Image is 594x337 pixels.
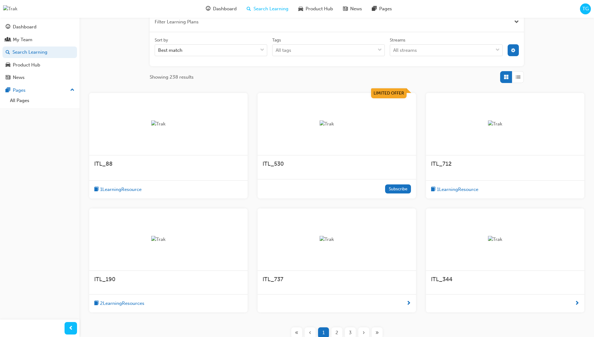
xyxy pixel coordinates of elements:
[320,236,354,243] img: Trak
[375,329,379,336] span: »
[260,46,264,54] span: down-icon
[437,186,478,193] span: 1 Learning Resource
[272,37,281,43] div: Tags
[13,74,25,81] div: News
[379,5,392,12] span: Pages
[295,329,298,336] span: «
[338,2,367,15] a: news-iconNews
[309,329,311,336] span: ‹
[385,184,411,193] button: Subscribe
[151,120,186,128] img: Trak
[363,329,365,336] span: ›
[94,300,144,307] button: book-icon2LearningResources
[2,85,77,96] button: Pages
[426,208,584,312] a: TrakITL_344
[6,88,10,93] span: pages-icon
[158,47,182,54] div: Best match
[2,20,77,85] button: DashboardMy TeamSearch LearningProduct HubNews
[276,47,291,54] div: All tags
[2,34,77,46] a: My Team
[2,72,77,83] a: News
[242,2,293,15] a: search-iconSearch Learning
[3,5,17,12] img: Trak
[390,37,405,43] div: Streams
[13,23,36,31] div: Dashboard
[372,5,377,13] span: pages-icon
[100,300,144,307] span: 2 Learning Resources
[263,160,284,167] span: ITL_530
[514,18,519,26] button: Close the filter
[320,120,354,128] img: Trak
[298,5,303,13] span: car-icon
[206,5,210,13] span: guage-icon
[431,160,452,167] span: ITL_712
[431,276,452,283] span: ITL_344
[89,208,248,312] a: TrakITL_190book-icon2LearningResources
[94,186,142,193] button: book-icon1LearningResource
[350,5,362,12] span: News
[426,93,584,198] a: TrakITL_712book-icon1LearningResource
[6,37,10,43] span: people-icon
[488,120,522,128] img: Trak
[155,37,168,43] div: Sort by
[89,93,248,198] a: TrakITL_88book-icon1LearningResource
[406,300,411,307] span: next-icon
[6,62,10,68] span: car-icon
[322,329,325,336] span: 1
[393,47,417,54] div: All streams
[150,74,194,81] span: Showing 238 results
[263,276,283,283] span: ITL_737
[378,46,382,54] span: down-icon
[336,329,338,336] span: 2
[213,5,237,12] span: Dashboard
[582,5,589,12] span: TG
[70,86,75,94] span: up-icon
[374,90,404,96] span: Limited Offer
[254,5,288,12] span: Search Learning
[2,59,77,71] a: Product Hub
[306,5,333,12] span: Product Hub
[504,74,509,81] span: Grid
[431,186,436,193] span: book-icon
[575,300,579,307] span: next-icon
[349,329,352,336] span: 3
[495,46,500,54] span: down-icon
[6,75,10,81] span: news-icon
[6,50,10,55] span: search-icon
[94,186,99,193] span: book-icon
[580,3,591,14] button: TG
[94,276,115,283] span: ITL_190
[13,87,26,94] div: Pages
[367,2,397,15] a: pages-iconPages
[508,44,519,56] button: cog-icon
[247,5,251,13] span: search-icon
[13,36,32,43] div: My Team
[6,24,10,30] span: guage-icon
[431,186,478,193] button: book-icon1LearningResource
[488,236,522,243] img: Trak
[511,48,515,54] span: cog-icon
[69,325,73,332] span: prev-icon
[272,37,385,56] label: tagOptions
[13,61,40,69] div: Product Hub
[516,74,520,81] span: List
[2,46,77,58] a: Search Learning
[343,5,348,13] span: news-icon
[258,93,416,198] a: Limited OfferTrakITL_530Subscribe
[258,208,416,312] a: TrakITL_737
[94,160,113,167] span: ITL_88
[201,2,242,15] a: guage-iconDashboard
[151,236,186,243] img: Trak
[7,96,77,105] a: All Pages
[94,300,99,307] span: book-icon
[100,186,142,193] span: 1 Learning Resource
[2,21,77,33] a: Dashboard
[293,2,338,15] a: car-iconProduct Hub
